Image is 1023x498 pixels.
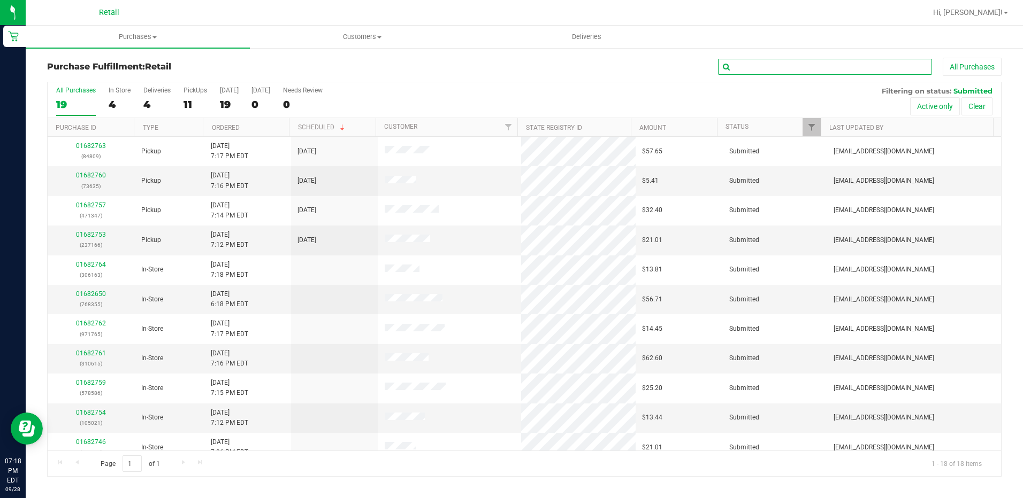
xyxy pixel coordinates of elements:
[475,26,699,48] a: Deliveries
[933,8,1003,17] span: Hi, [PERSON_NAME]!
[54,151,128,161] p: (84809)
[953,87,993,95] span: Submitted
[184,87,207,94] div: PickUps
[251,98,270,111] div: 0
[143,87,171,94] div: Deliveries
[76,349,106,357] a: 01682761
[54,211,128,221] p: (471347)
[642,324,662,334] span: $14.45
[642,413,662,423] span: $13.44
[803,118,820,136] a: Filter
[109,98,131,111] div: 4
[141,324,163,334] span: In-Store
[923,455,990,471] span: 1 - 18 of 18 items
[211,170,248,191] span: [DATE] 7:16 PM EDT
[99,8,119,17] span: Retail
[642,294,662,305] span: $56.71
[834,264,934,275] span: [EMAIL_ADDRESS][DOMAIN_NAME]
[729,176,759,186] span: Submitted
[718,59,932,75] input: Search Purchase ID, Original ID, State Registry ID or Customer Name...
[642,146,662,157] span: $57.65
[642,264,662,275] span: $13.81
[834,205,934,215] span: [EMAIL_ADDRESS][DOMAIN_NAME]
[91,455,169,472] span: Page of 1
[829,124,883,131] a: Last Updated By
[76,261,106,268] a: 01682764
[882,87,951,95] span: Filtering on status:
[639,124,666,131] a: Amount
[211,348,248,369] span: [DATE] 7:16 PM EDT
[56,87,96,94] div: All Purchases
[56,124,96,131] a: Purchase ID
[76,438,106,446] a: 01682746
[143,124,158,131] a: Type
[297,146,316,157] span: [DATE]
[642,205,662,215] span: $32.40
[211,289,248,309] span: [DATE] 6:18 PM EDT
[834,235,934,245] span: [EMAIL_ADDRESS][DOMAIN_NAME]
[729,205,759,215] span: Submitted
[211,230,248,250] span: [DATE] 7:12 PM EDT
[54,299,128,309] p: (768355)
[54,388,128,398] p: (578586)
[76,172,106,179] a: 01682760
[642,176,659,186] span: $5.41
[526,124,582,131] a: State Registry ID
[251,87,270,94] div: [DATE]
[642,383,662,393] span: $25.20
[642,442,662,453] span: $21.01
[76,290,106,298] a: 01682650
[145,61,171,72] span: Retail
[250,26,474,48] a: Customers
[211,408,248,428] span: [DATE] 7:12 PM EDT
[961,97,993,115] button: Clear
[834,442,934,453] span: [EMAIL_ADDRESS][DOMAIN_NAME]
[5,485,21,493] p: 09/28
[729,294,759,305] span: Submitted
[283,98,323,111] div: 0
[943,58,1002,76] button: All Purchases
[54,240,128,250] p: (237166)
[558,32,616,42] span: Deliveries
[141,294,163,305] span: In-Store
[141,353,163,363] span: In-Store
[729,264,759,275] span: Submitted
[211,318,248,339] span: [DATE] 7:17 PM EDT
[297,235,316,245] span: [DATE]
[76,231,106,238] a: 01682753
[211,260,248,280] span: [DATE] 7:18 PM EDT
[123,455,142,472] input: 1
[141,176,161,186] span: Pickup
[834,353,934,363] span: [EMAIL_ADDRESS][DOMAIN_NAME]
[54,270,128,280] p: (306163)
[211,437,248,457] span: [DATE] 7:06 PM EDT
[834,324,934,334] span: [EMAIL_ADDRESS][DOMAIN_NAME]
[26,32,250,42] span: Purchases
[729,324,759,334] span: Submitted
[141,264,163,275] span: In-Store
[76,320,106,327] a: 01682762
[54,181,128,191] p: (73635)
[297,205,316,215] span: [DATE]
[211,141,248,161] span: [DATE] 7:17 PM EDT
[54,329,128,339] p: (971765)
[500,118,517,136] a: Filter
[834,176,934,186] span: [EMAIL_ADDRESS][DOMAIN_NAME]
[642,235,662,245] span: $21.01
[211,378,248,398] span: [DATE] 7:15 PM EDT
[212,124,240,131] a: Ordered
[56,98,96,111] div: 19
[834,294,934,305] span: [EMAIL_ADDRESS][DOMAIN_NAME]
[384,123,417,130] a: Customer
[726,123,749,130] a: Status
[109,87,131,94] div: In Store
[54,359,128,369] p: (310615)
[76,409,106,416] a: 01682754
[54,447,128,457] p: (880098)
[141,383,163,393] span: In-Store
[729,383,759,393] span: Submitted
[834,383,934,393] span: [EMAIL_ADDRESS][DOMAIN_NAME]
[141,413,163,423] span: In-Store
[729,353,759,363] span: Submitted
[54,418,128,428] p: (105021)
